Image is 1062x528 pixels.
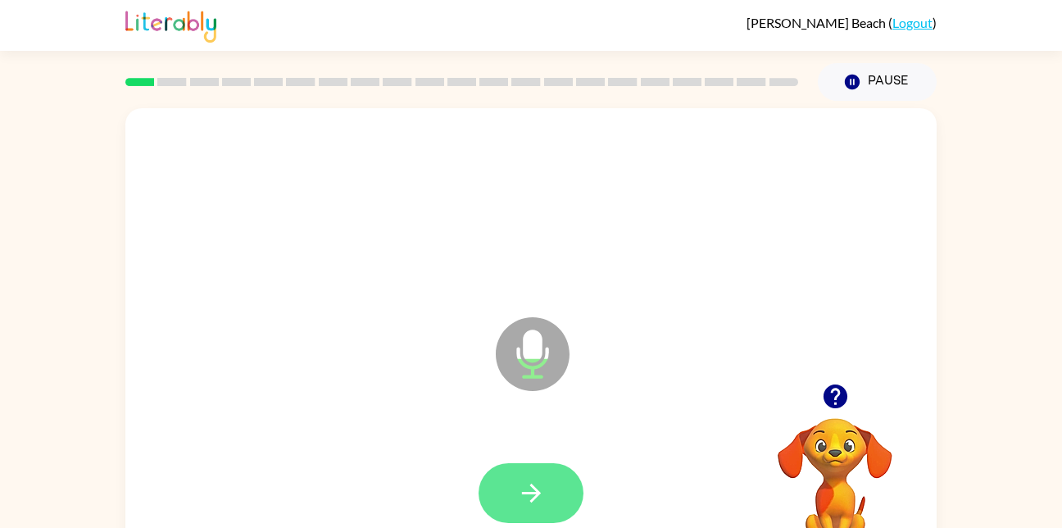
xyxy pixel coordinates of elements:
[747,15,937,30] div: ( )
[818,63,937,101] button: Pause
[125,7,216,43] img: Literably
[892,15,933,30] a: Logout
[747,15,888,30] span: [PERSON_NAME] Beach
